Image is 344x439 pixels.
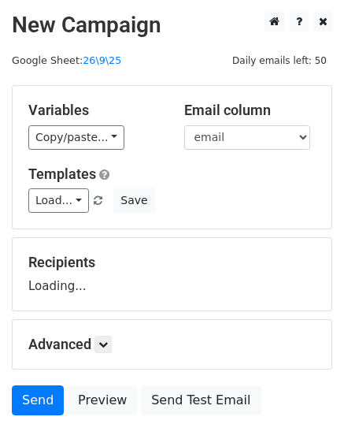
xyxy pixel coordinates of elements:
[12,12,332,39] h2: New Campaign
[28,166,96,182] a: Templates
[28,125,124,150] a: Copy/paste...
[227,54,332,66] a: Daily emails left: 50
[68,385,137,415] a: Preview
[12,385,64,415] a: Send
[28,254,316,271] h5: Recipients
[141,385,261,415] a: Send Test Email
[227,52,332,69] span: Daily emails left: 50
[184,102,316,119] h5: Email column
[12,54,121,66] small: Google Sheet:
[28,254,316,295] div: Loading...
[28,102,161,119] h5: Variables
[83,54,121,66] a: 26\9\25
[28,188,89,213] a: Load...
[28,336,316,353] h5: Advanced
[113,188,154,213] button: Save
